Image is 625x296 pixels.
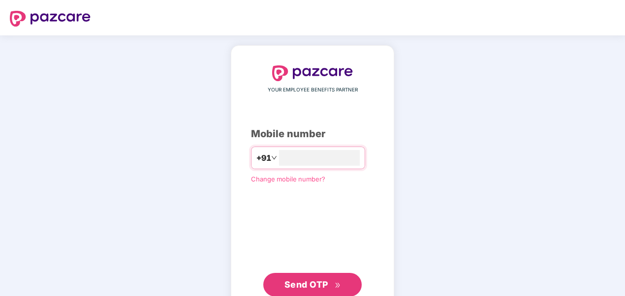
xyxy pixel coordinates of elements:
span: +91 [256,152,271,164]
a: Change mobile number? [251,175,325,183]
img: logo [272,65,353,81]
img: logo [10,11,91,27]
span: Send OTP [284,279,328,290]
span: double-right [335,282,341,289]
div: Mobile number [251,126,374,142]
span: YOUR EMPLOYEE BENEFITS PARTNER [268,86,358,94]
span: down [271,155,277,161]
